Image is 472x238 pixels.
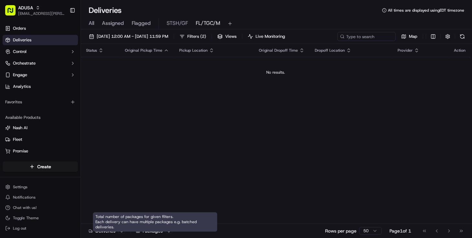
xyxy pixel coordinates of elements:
[6,62,18,73] img: 1736555255976-a54dd68f-1ca7-489b-9aae-adbdc363a1c4
[83,70,468,75] div: No results.
[86,48,97,53] span: Status
[3,47,78,57] button: Control
[13,148,28,154] span: Promise
[97,34,168,39] span: [DATE] 12:00 AM - [DATE] 11:59 PM
[3,224,78,233] button: Log out
[388,8,464,13] span: All times are displayed using EDT timezone
[6,94,12,99] div: 📗
[454,48,466,53] div: Action
[3,146,78,156] button: Promise
[3,203,78,212] button: Chat with us!
[55,94,60,99] div: 💻
[187,34,206,39] span: Filters
[259,48,298,53] span: Original Dropoff Time
[3,58,78,68] button: Orchestrate
[13,184,27,190] span: Settings
[3,35,78,45] a: Deliveries
[390,228,411,234] div: Page 1 of 1
[3,81,78,92] a: Analytics
[3,134,78,145] button: Fleet
[458,32,467,41] button: Refresh
[93,212,217,232] div: Total number of packages for given filters. Each delivery can have multiple packages e.g. batched...
[256,34,285,39] span: Live Monitoring
[64,109,78,114] span: Pylon
[13,49,27,55] span: Control
[196,19,220,27] span: FL/TGC/M
[22,68,82,73] div: We're available if you need us!
[132,19,151,27] span: Flagged
[125,48,162,53] span: Original Pickup Time
[13,60,36,66] span: Orchestrate
[315,48,345,53] span: Dropoff Location
[18,11,64,16] button: [EMAIL_ADDRESS][PERSON_NAME][DOMAIN_NAME]
[325,228,357,234] p: Rows per page
[3,70,78,80] button: Engage
[177,32,209,41] button: Filters(2)
[22,62,106,68] div: Start new chat
[89,228,125,234] div: Deliveries
[3,193,78,202] button: Notifications
[6,6,19,19] img: Nash
[5,137,75,142] a: Fleet
[89,19,94,27] span: All
[200,34,206,39] span: ( 2 )
[37,163,51,170] span: Create
[13,72,27,78] span: Engage
[398,48,413,53] span: Provider
[3,112,78,123] div: Available Products
[214,32,239,41] button: Views
[46,109,78,114] a: Powered byPylon
[5,148,75,154] a: Promise
[245,32,288,41] button: Live Monitoring
[3,3,67,18] button: ADUSA[EMAIL_ADDRESS][PERSON_NAME][DOMAIN_NAME]
[3,213,78,222] button: Toggle Theme
[3,97,78,107] div: Favorites
[167,19,188,27] span: STSH/GF
[3,123,78,133] button: Nash AI
[13,37,31,43] span: Deliveries
[398,32,420,41] button: Map
[179,48,208,53] span: Pickup Location
[409,34,417,39] span: Map
[13,226,26,231] span: Log out
[18,5,33,11] button: ADUSA
[13,137,22,142] span: Fleet
[110,64,118,71] button: Start new chat
[225,34,236,39] span: Views
[86,32,171,41] button: [DATE] 12:00 AM - [DATE] 11:59 PM
[337,32,396,41] input: Type to search
[13,205,37,210] span: Chat with us!
[13,215,39,221] span: Toggle Theme
[13,195,36,200] span: Notifications
[3,182,78,191] button: Settings
[102,19,124,27] span: Assigned
[5,125,75,131] a: Nash AI
[3,161,78,172] button: Create
[17,42,116,48] input: Got a question? Start typing here...
[13,26,26,31] span: Orders
[13,125,27,131] span: Nash AI
[89,5,122,16] h1: Deliveries
[6,26,118,36] p: Welcome 👋
[52,91,106,103] a: 💻API Documentation
[4,91,52,103] a: 📗Knowledge Base
[3,23,78,34] a: Orders
[13,94,49,100] span: Knowledge Base
[61,94,104,100] span: API Documentation
[13,84,31,89] span: Analytics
